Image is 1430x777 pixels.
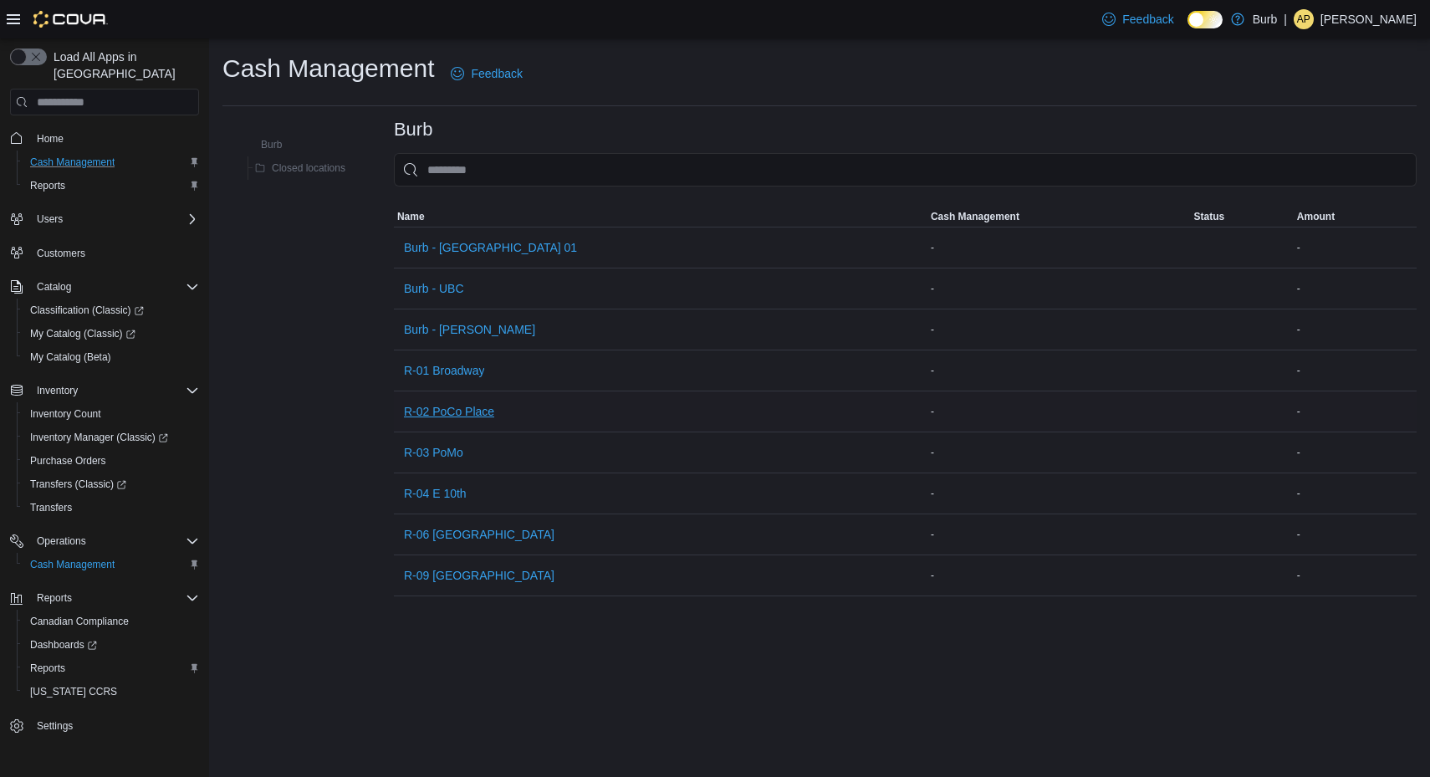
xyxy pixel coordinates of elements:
[23,324,142,344] a: My Catalog (Classic)
[23,176,72,196] a: Reports
[30,179,65,192] span: Reports
[222,52,434,85] h1: Cash Management
[23,611,199,631] span: Canadian Compliance
[17,496,206,519] button: Transfers
[30,638,97,652] span: Dashboards
[404,485,467,502] span: R-04 E 10th
[30,209,199,229] span: Users
[30,531,93,551] button: Operations
[927,565,1191,585] div: -
[17,610,206,633] button: Canadian Compliance
[23,635,104,655] a: Dashboards
[1294,565,1417,585] div: -
[30,243,199,263] span: Customers
[30,327,135,340] span: My Catalog (Classic)
[3,586,206,610] button: Reports
[1294,207,1417,227] button: Amount
[1294,319,1417,340] div: -
[37,247,85,260] span: Customers
[23,555,199,575] span: Cash Management
[927,279,1191,299] div: -
[30,454,106,468] span: Purchase Orders
[30,407,101,421] span: Inventory Count
[397,559,561,592] button: R-09 [GEOGRAPHIC_DATA]
[23,498,79,518] a: Transfers
[23,404,108,424] a: Inventory Count
[404,321,535,338] span: Burb - [PERSON_NAME]
[3,241,206,265] button: Customers
[30,127,199,148] span: Home
[30,478,126,491] span: Transfers (Classic)
[17,345,206,369] button: My Catalog (Beta)
[404,526,554,543] span: R-06 [GEOGRAPHIC_DATA]
[404,567,554,584] span: R-09 [GEOGRAPHIC_DATA]
[23,176,199,196] span: Reports
[37,132,64,146] span: Home
[23,451,113,471] a: Purchase Orders
[30,381,199,401] span: Inventory
[404,444,463,461] span: R-03 PoMo
[404,362,485,379] span: R-01 Broadway
[1284,9,1287,29] p: |
[1294,442,1417,463] div: -
[397,313,542,346] button: Burb - [PERSON_NAME]
[30,558,115,571] span: Cash Management
[30,209,69,229] button: Users
[1294,524,1417,544] div: -
[394,207,927,227] button: Name
[397,210,425,223] span: Name
[927,319,1191,340] div: -
[1194,210,1225,223] span: Status
[37,534,86,548] span: Operations
[927,401,1191,422] div: -
[237,135,289,155] button: Burb
[17,426,206,449] a: Inventory Manager (Classic)
[1294,360,1417,381] div: -
[397,354,492,387] button: R-01 Broadway
[248,158,352,178] button: Closed locations
[397,231,584,264] button: Burb - [GEOGRAPHIC_DATA] 01
[404,239,577,256] span: Burb - [GEOGRAPHIC_DATA] 01
[23,498,199,518] span: Transfers
[33,11,108,28] img: Cova
[30,716,79,736] a: Settings
[30,277,78,297] button: Catalog
[30,381,84,401] button: Inventory
[17,449,206,473] button: Purchase Orders
[30,156,115,169] span: Cash Management
[17,473,206,496] a: Transfers (Classic)
[1253,9,1278,29] p: Burb
[397,436,470,469] button: R-03 PoMo
[37,212,63,226] span: Users
[30,662,65,675] span: Reports
[1294,483,1417,504] div: -
[927,238,1191,258] div: -
[927,524,1191,544] div: -
[37,280,71,294] span: Catalog
[394,120,432,140] h3: Burb
[23,300,199,320] span: Classification (Classic)
[23,682,124,702] a: [US_STATE] CCRS
[17,322,206,345] a: My Catalog (Classic)
[931,210,1019,223] span: Cash Management
[927,360,1191,381] div: -
[1294,279,1417,299] div: -
[261,138,282,151] span: Burb
[927,483,1191,504] div: -
[23,347,199,367] span: My Catalog (Beta)
[30,431,168,444] span: Inventory Manager (Classic)
[3,379,206,402] button: Inventory
[30,501,72,514] span: Transfers
[17,299,206,322] a: Classification (Classic)
[1294,401,1417,422] div: -
[17,151,206,174] button: Cash Management
[17,633,206,657] a: Dashboards
[1294,238,1417,258] div: -
[30,588,79,608] button: Reports
[23,347,118,367] a: My Catalog (Beta)
[1191,207,1294,227] button: Status
[1095,3,1180,36] a: Feedback
[1187,11,1223,28] input: Dark Mode
[23,324,199,344] span: My Catalog (Classic)
[444,57,529,90] a: Feedback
